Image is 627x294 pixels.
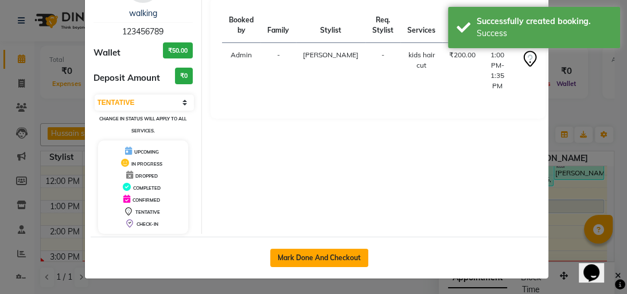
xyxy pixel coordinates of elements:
th: Price [442,8,482,43]
small: Change in status will apply to all services. [99,116,186,134]
td: 1:00 PM-1:35 PM [482,43,512,99]
span: UPCOMING [134,149,159,155]
h3: ₹0 [175,68,193,84]
td: - [365,43,400,99]
iframe: chat widget [579,248,616,283]
div: Successfully created booking. [477,15,612,28]
a: walking [129,8,157,18]
th: Services [400,8,442,43]
span: TENTATIVE [135,209,160,215]
span: COMPLETED [133,185,161,191]
th: Booked by [222,8,260,43]
span: Deposit Amount [94,72,160,85]
th: Stylist [296,8,365,43]
span: CONFIRMED [133,197,160,203]
span: DROPPED [135,173,158,179]
td: - [260,43,296,99]
div: ₹200.00 [449,50,476,60]
h3: ₹50.00 [163,42,193,59]
button: Mark Done And Checkout [270,249,368,267]
th: Family [260,8,296,43]
span: 123456789 [122,26,163,37]
span: [PERSON_NAME] [303,50,359,59]
td: Admin [222,43,260,99]
div: Success [477,28,612,40]
th: Req. Stylist [365,8,400,43]
span: CHECK-IN [137,221,158,227]
span: IN PROGRESS [131,161,162,167]
div: kids hair cut [407,50,435,70]
span: Wallet [94,46,120,60]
